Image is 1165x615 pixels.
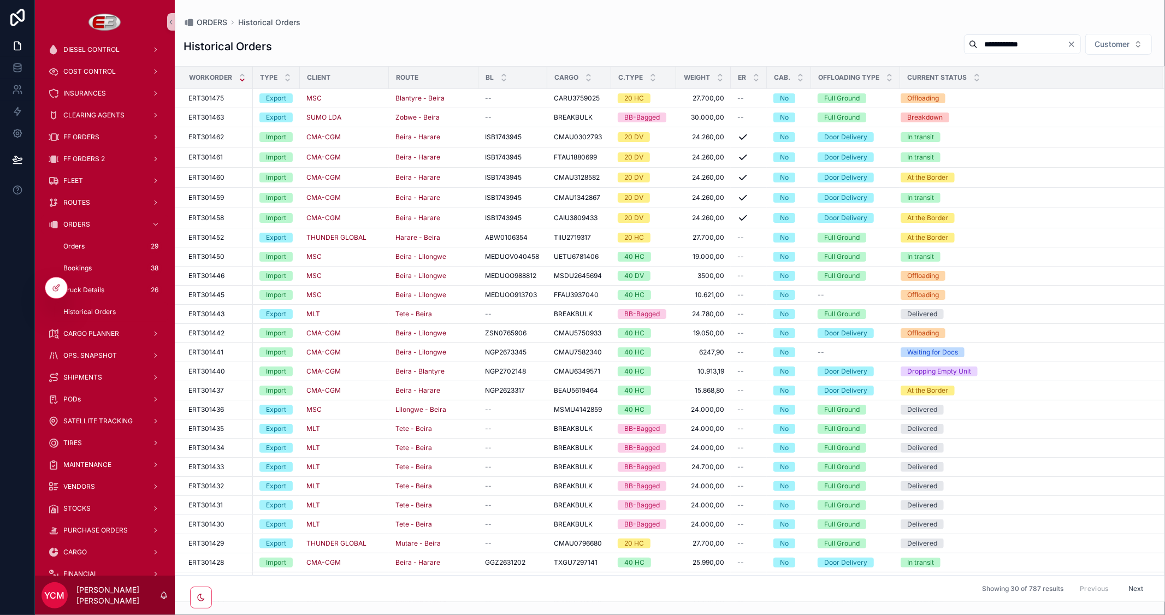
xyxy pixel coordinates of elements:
[485,252,541,261] a: MEDUOV040458
[618,152,670,162] a: 20 DV
[737,271,760,280] a: --
[485,113,492,122] span: --
[63,242,85,251] span: Orders
[683,94,724,103] span: 27.700,00
[63,67,116,76] span: COST CONTROL
[485,233,528,242] span: ABW0106354
[485,153,522,162] span: ISB1743945
[306,233,382,242] a: THUNDER GLOBAL
[901,290,1150,300] a: Offloading
[306,153,341,162] a: CMA-CGM
[266,193,286,203] div: Import
[683,133,724,141] a: 24.260,00
[824,213,867,223] div: Door Delivery
[306,214,382,222] a: CMA-CGM
[818,252,894,262] a: Full Ground
[485,133,541,141] a: ISB1743945
[824,252,860,262] div: Full Ground
[554,214,598,222] span: CAIU3809433
[42,105,168,125] a: CLEARING AGENTS
[554,271,602,280] span: MSDU2645694
[266,252,286,262] div: Import
[395,113,440,122] span: Zobwe - Beira
[395,271,472,280] a: Beira - Lilongwe
[554,113,593,122] span: BREAKBULK
[683,252,724,261] a: 19.000,00
[737,113,744,122] span: --
[395,271,446,280] a: Beira - Lilongwe
[306,291,322,299] a: MSC
[395,252,446,261] a: Beira - Lilongwe
[395,193,440,202] span: Beira - Harare
[824,193,867,203] div: Door Delivery
[188,153,223,162] span: ERT301461
[683,113,724,122] span: 30.000,00
[188,153,246,162] a: ERT301461
[306,133,341,141] a: CMA-CGM
[683,214,724,222] span: 24.260,00
[188,214,246,222] a: ERT301458
[773,113,805,122] a: No
[238,17,300,28] span: Historical Orders
[88,13,122,31] img: App logo
[780,152,789,162] div: No
[63,264,92,273] span: Bookings
[554,252,605,261] a: UETU6781406
[554,233,591,242] span: TIIU2719317
[395,214,472,222] a: Beira - Harare
[824,132,867,142] div: Door Delivery
[266,113,286,122] div: Export
[306,113,341,122] a: SUMO LDA
[259,290,293,300] a: Import
[907,113,943,122] div: Breakdown
[824,233,860,243] div: Full Ground
[624,252,644,262] div: 40 HC
[188,193,224,202] span: ERT301459
[395,291,472,299] a: Beira - Lilongwe
[624,233,644,243] div: 20 HC
[554,193,605,202] a: CMAU1342867
[818,173,894,182] a: Door Delivery
[485,113,541,122] a: --
[395,153,440,162] a: Beira - Harare
[683,233,724,242] a: 27.700,00
[901,173,1150,182] a: At the Border
[737,252,744,261] span: --
[773,233,805,243] a: No
[259,252,293,262] a: Import
[780,113,789,122] div: No
[773,152,805,162] a: No
[554,233,605,242] a: TIIU2719317
[197,17,227,28] span: ORDERS
[624,152,643,162] div: 20 DV
[188,252,224,261] span: ERT301450
[907,233,948,243] div: At the Border
[188,113,224,122] span: ERT301463
[554,271,605,280] a: MSDU2645694
[306,193,341,202] a: CMA-CGM
[780,193,789,203] div: No
[624,113,660,122] div: BB-Bagged
[55,280,168,300] a: Truck Details26
[780,271,789,281] div: No
[773,271,805,281] a: No
[485,271,541,280] a: MEDUOO988812
[395,94,445,103] a: Blantyre - Beira
[55,258,168,278] a: Bookings38
[395,252,472,261] a: Beira - Lilongwe
[395,214,440,222] a: Beira - Harare
[42,149,168,169] a: FF ORDERS 2
[35,44,175,576] div: scrollable content
[147,240,162,253] div: 29
[306,291,382,299] a: MSC
[683,193,724,202] a: 24.260,00
[907,290,939,300] div: Offloading
[624,193,643,203] div: 20 DV
[485,193,541,202] a: ISB1743945
[42,171,168,191] a: FLEET
[306,271,322,280] span: MSC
